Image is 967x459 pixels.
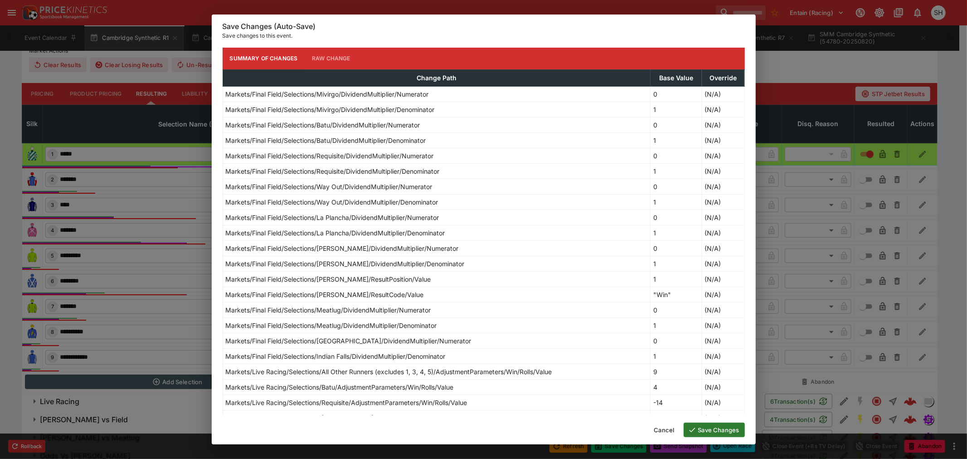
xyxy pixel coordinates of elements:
[702,379,744,395] td: (N/A)
[651,395,702,410] td: -14
[651,410,702,425] td: -1
[651,148,702,163] td: 0
[226,382,454,392] p: Markets/Live Racing/Selections/Batu/AdjustmentParameters/Win/Rolls/Value
[651,225,702,240] td: 1
[226,398,467,407] p: Markets/Live Racing/Selections/Requisite/AdjustmentParameters/Win/Rolls/Value
[702,395,744,410] td: (N/A)
[226,367,552,376] p: Markets/Live Racing/Selections/All Other Runners (excludes 1, 3, 4, 5)/AdjustmentParameters/Win/R...
[223,31,745,40] p: Save changes to this event.
[226,336,471,346] p: Markets/Final Field/Selections/[GEOGRAPHIC_DATA]/DividendMultiplier/Numerator
[702,364,744,379] td: (N/A)
[651,287,702,302] td: "Win"
[651,86,702,102] td: 0
[226,182,432,191] p: Markets/Final Field/Selections/Way Out/DividendMultiplier/Numerator
[305,48,358,69] button: Raw Change
[226,136,426,145] p: Markets/Final Field/Selections/Batu/DividendMultiplier/Denominator
[226,228,445,238] p: Markets/Final Field/Selections/La Plancha/DividendMultiplier/Denominator
[651,163,702,179] td: 1
[651,364,702,379] td: 9
[651,256,702,271] td: 1
[226,352,446,361] p: Markets/Final Field/Selections/Indian Falls/DividendMultiplier/Denominator
[702,194,744,210] td: (N/A)
[702,210,744,225] td: (N/A)
[226,413,492,423] p: Markets/Live Racing/Selections/[PERSON_NAME]/AdjustmentParameters/Win/Rolls/Value
[702,102,744,117] td: (N/A)
[651,317,702,333] td: 1
[702,317,744,333] td: (N/A)
[223,69,651,86] th: Change Path
[651,240,702,256] td: 0
[702,240,744,256] td: (N/A)
[651,194,702,210] td: 1
[702,179,744,194] td: (N/A)
[702,225,744,240] td: (N/A)
[651,117,702,132] td: 0
[684,423,745,437] button: Save Changes
[702,132,744,148] td: (N/A)
[651,379,702,395] td: 4
[702,271,744,287] td: (N/A)
[651,69,702,86] th: Base Value
[226,151,434,161] p: Markets/Final Field/Selections/Requisite/DividendMultiplier/Numerator
[702,302,744,317] td: (N/A)
[226,321,437,330] p: Markets/Final Field/Selections/Meatlug/DividendMultiplier/Denominator
[226,120,420,130] p: Markets/Final Field/Selections/Batu/DividendMultiplier/Numerator
[223,22,745,31] h6: Save Changes (Auto-Save)
[651,102,702,117] td: 1
[702,117,744,132] td: (N/A)
[702,86,744,102] td: (N/A)
[702,69,744,86] th: Override
[226,213,439,222] p: Markets/Final Field/Selections/La Plancha/DividendMultiplier/Numerator
[651,132,702,148] td: 1
[651,210,702,225] td: 0
[226,89,429,99] p: Markets/Final Field/Selections/Mivirgo/DividendMultiplier/Numerator
[226,244,459,253] p: Markets/Final Field/Selections/[PERSON_NAME]/DividendMultiplier/Numerator
[702,256,744,271] td: (N/A)
[702,287,744,302] td: (N/A)
[649,423,680,437] button: Cancel
[226,305,431,315] p: Markets/Final Field/Selections/Meatlug/DividendMultiplier/Numerator
[651,302,702,317] td: 0
[226,290,424,299] p: Markets/Final Field/Selections/[PERSON_NAME]/ResultCode/Value
[226,105,435,114] p: Markets/Final Field/Selections/Mivirgo/DividendMultiplier/Denominator
[702,410,744,425] td: (N/A)
[702,348,744,364] td: (N/A)
[226,259,465,269] p: Markets/Final Field/Selections/[PERSON_NAME]/DividendMultiplier/Denominator
[651,348,702,364] td: 1
[226,166,440,176] p: Markets/Final Field/Selections/Requisite/DividendMultiplier/Denominator
[702,333,744,348] td: (N/A)
[223,48,305,69] button: Summary of Changes
[702,163,744,179] td: (N/A)
[651,333,702,348] td: 0
[226,274,431,284] p: Markets/Final Field/Selections/[PERSON_NAME]/ResultPosition/Value
[702,148,744,163] td: (N/A)
[651,179,702,194] td: 0
[226,197,438,207] p: Markets/Final Field/Selections/Way Out/DividendMultiplier/Denominator
[651,271,702,287] td: 1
